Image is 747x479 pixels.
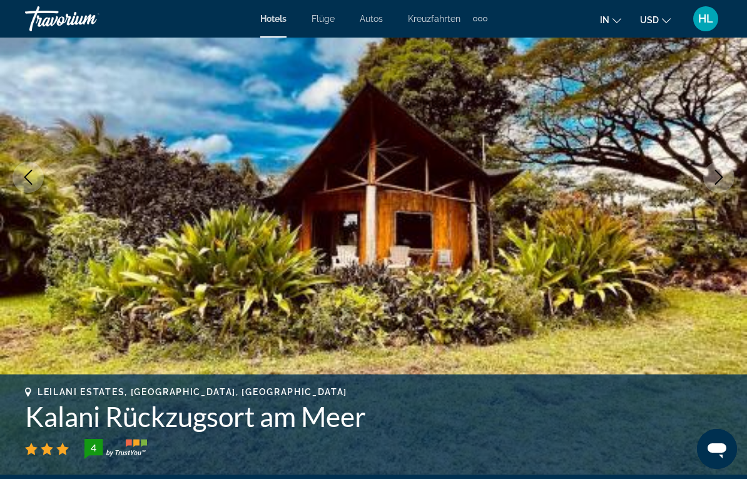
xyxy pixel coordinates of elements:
a: Autos [360,14,383,24]
span: HL [698,13,713,25]
span: in [600,15,609,25]
a: Travorium [25,3,150,35]
button: Previous image [13,162,44,193]
button: User Menu [689,6,722,32]
button: Change currency [640,11,671,29]
h1: Kalani Rückzugsort am Meer [25,400,722,433]
a: Kreuzfahrten [408,14,460,24]
div: 4 [81,440,106,455]
button: Extra navigation items [473,9,487,29]
a: Flüge [312,14,335,24]
span: Leilani Estates, [GEOGRAPHIC_DATA], [GEOGRAPHIC_DATA] [38,387,347,397]
a: Hotels [260,14,287,24]
span: USD [640,15,659,25]
iframe: Schaltfläche zum Öffnen des Messaging-Fensters [697,429,737,469]
button: Next image [703,162,734,193]
img: trustyou-badge-hor.svg [84,439,147,459]
button: Change language [600,11,621,29]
